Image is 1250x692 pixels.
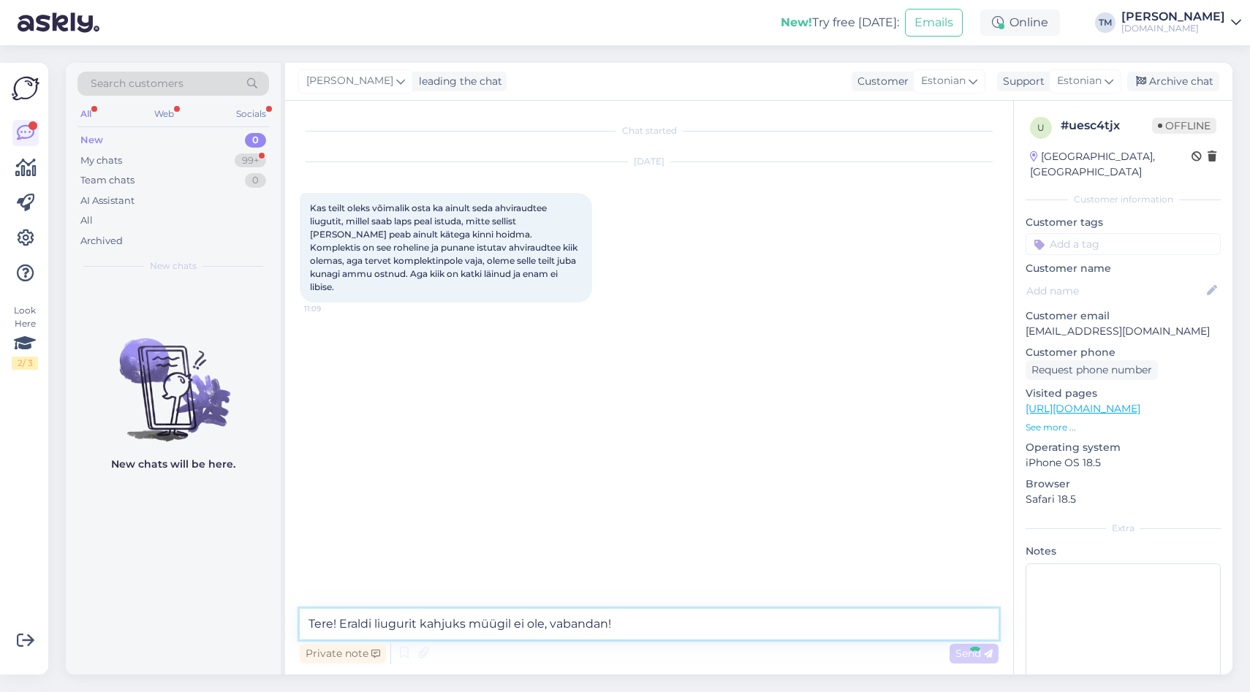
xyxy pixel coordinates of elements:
[781,15,812,29] b: New!
[233,104,269,123] div: Socials
[80,234,123,248] div: Archived
[1026,544,1221,559] p: Notes
[310,202,580,292] span: Kas teilt oleks võimalik osta ka ainult seda ahviraudtee liugutit, millel saab laps peal istuda, ...
[80,173,135,188] div: Team chats
[245,173,266,188] div: 0
[413,74,502,89] div: leading the chat
[1026,402,1140,415] a: [URL][DOMAIN_NAME]
[1127,72,1219,91] div: Archive chat
[80,213,93,228] div: All
[1026,476,1221,492] p: Browser
[1121,11,1225,23] div: [PERSON_NAME]
[1026,360,1158,380] div: Request phone number
[80,194,135,208] div: AI Assistant
[852,74,909,89] div: Customer
[1152,118,1216,134] span: Offline
[235,153,266,168] div: 99+
[12,304,38,370] div: Look Here
[1026,215,1221,230] p: Customer tags
[304,303,359,314] span: 11:09
[997,74,1045,89] div: Support
[1026,193,1221,206] div: Customer information
[1026,261,1221,276] p: Customer name
[12,357,38,370] div: 2 / 3
[111,457,235,472] p: New chats will be here.
[980,9,1060,36] div: Online
[1026,386,1221,401] p: Visited pages
[300,155,999,168] div: [DATE]
[1057,73,1102,89] span: Estonian
[80,153,122,168] div: My chats
[80,133,103,148] div: New
[1026,308,1221,324] p: Customer email
[12,75,39,102] img: Askly Logo
[306,73,393,89] span: [PERSON_NAME]
[1026,233,1221,255] input: Add a tag
[151,104,177,123] div: Web
[1026,492,1221,507] p: Safari 18.5
[91,76,183,91] span: Search customers
[1026,522,1221,535] div: Extra
[781,14,899,31] div: Try free [DATE]:
[300,124,999,137] div: Chat started
[245,133,266,148] div: 0
[77,104,94,123] div: All
[905,9,963,37] button: Emails
[1026,324,1221,339] p: [EMAIL_ADDRESS][DOMAIN_NAME]
[1030,149,1192,180] div: [GEOGRAPHIC_DATA], [GEOGRAPHIC_DATA]
[1121,23,1225,34] div: [DOMAIN_NAME]
[1061,117,1152,134] div: # uesc4tjx
[1026,421,1221,434] p: See more ...
[1095,12,1115,33] div: TM
[1037,122,1045,133] span: u
[921,73,966,89] span: Estonian
[66,312,281,444] img: No chats
[1026,440,1221,455] p: Operating system
[1026,455,1221,471] p: iPhone OS 18.5
[1026,283,1204,299] input: Add name
[1121,11,1241,34] a: [PERSON_NAME][DOMAIN_NAME]
[150,259,197,273] span: New chats
[1026,345,1221,360] p: Customer phone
